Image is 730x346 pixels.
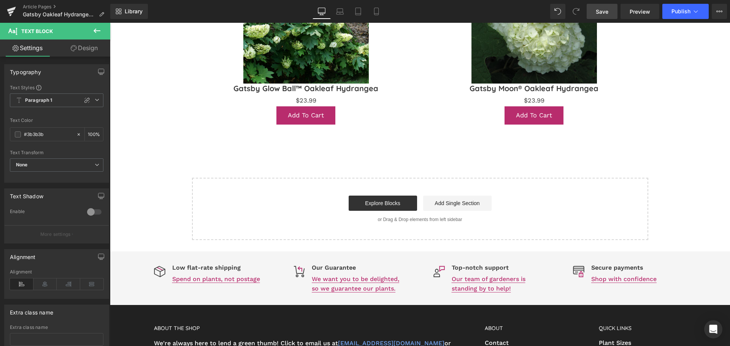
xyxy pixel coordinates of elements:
button: Add To Cart [395,84,454,102]
div: Alignment [10,269,103,275]
a: New Library [110,4,148,19]
span: Add To Cart [406,89,442,96]
div: Domain: [DOMAIN_NAME] [20,20,84,26]
div: Text Transform [10,150,103,155]
div: % [85,128,103,141]
input: Color [24,130,73,139]
button: Undo [550,4,565,19]
a: Gatsby Moon® Oakleaf Hydrangea [360,61,489,70]
b: Paragraph 1 [25,97,52,104]
p: Secure payments [481,240,547,250]
div: v 4.0.24 [21,12,37,18]
div: Domain Overview [29,45,68,50]
span: Add To Cart [178,89,214,96]
b: None [16,162,28,167]
button: About [375,301,462,310]
span: Quick Links [489,302,522,309]
a: Article Pages [23,4,110,10]
img: logo_orange.svg [12,12,18,18]
img: tab_domain_overview_orange.svg [21,44,27,50]
a: Laptop [331,4,349,19]
a: We want you to be delighted, so we guarantee our plants. [202,253,289,270]
span: Save [596,8,608,16]
span: Gatsby Oakleaf Hydrangea Series Highlight [23,11,96,17]
span: About [375,302,393,309]
a: Contact [375,314,462,326]
span: Text Block [21,28,53,34]
p: More settings [40,231,71,238]
button: About the shop [44,301,348,310]
a: Tablet [349,4,367,19]
p: or Drag & Drop elements from left sidebar [94,194,526,199]
div: Keywords by Traffic [84,45,128,50]
a: Gatsby Glow Ball™ Oakleaf Hydrangea [124,61,268,70]
p: We're always here to lend a green thumb! Click to email us at or visit the Contact page. [44,315,348,338]
a: Plant Sizes [489,314,576,326]
span: $23.99 [186,73,206,83]
div: Alignment [10,250,36,260]
button: Quick Links [489,301,576,310]
div: Text Styles [10,84,103,90]
a: Explore Blocks [239,173,307,188]
button: Add To Cart [167,84,225,102]
p: Top-notch support [342,240,437,250]
div: Extra class name [10,325,103,330]
a: Spend on plants, not postage [62,253,150,260]
img: website_grey.svg [12,20,18,26]
div: Typography [10,65,41,75]
img: tab_keywords_by_traffic_grey.svg [76,44,82,50]
a: Our team of gardeners is standing by to help! [342,253,416,270]
a: Design [57,39,112,57]
a: Add Single Section [313,173,382,188]
a: [EMAIL_ADDRESS][DOMAIN_NAME] [228,317,335,324]
div: Extra class name [10,305,53,316]
div: Text Shadow [10,189,43,199]
a: Desktop [313,4,331,19]
p: Our Guarantee [202,240,297,250]
button: Redo [568,4,584,19]
button: More [712,4,727,19]
div: Open Intercom Messenger [704,320,722,338]
div: Enable [10,209,79,216]
span: Library [125,8,143,15]
p: Low flat-rate shipping [62,240,150,250]
button: More settings [5,225,109,243]
span: Publish [671,8,690,14]
div: Text Color [10,118,103,123]
span: About the shop [44,302,90,309]
a: Mobile [367,4,386,19]
a: Shop with confidence [481,253,547,260]
span: $23.99 [414,73,435,83]
span: Preview [630,8,650,16]
a: Preview [620,4,659,19]
button: Publish [662,4,709,19]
